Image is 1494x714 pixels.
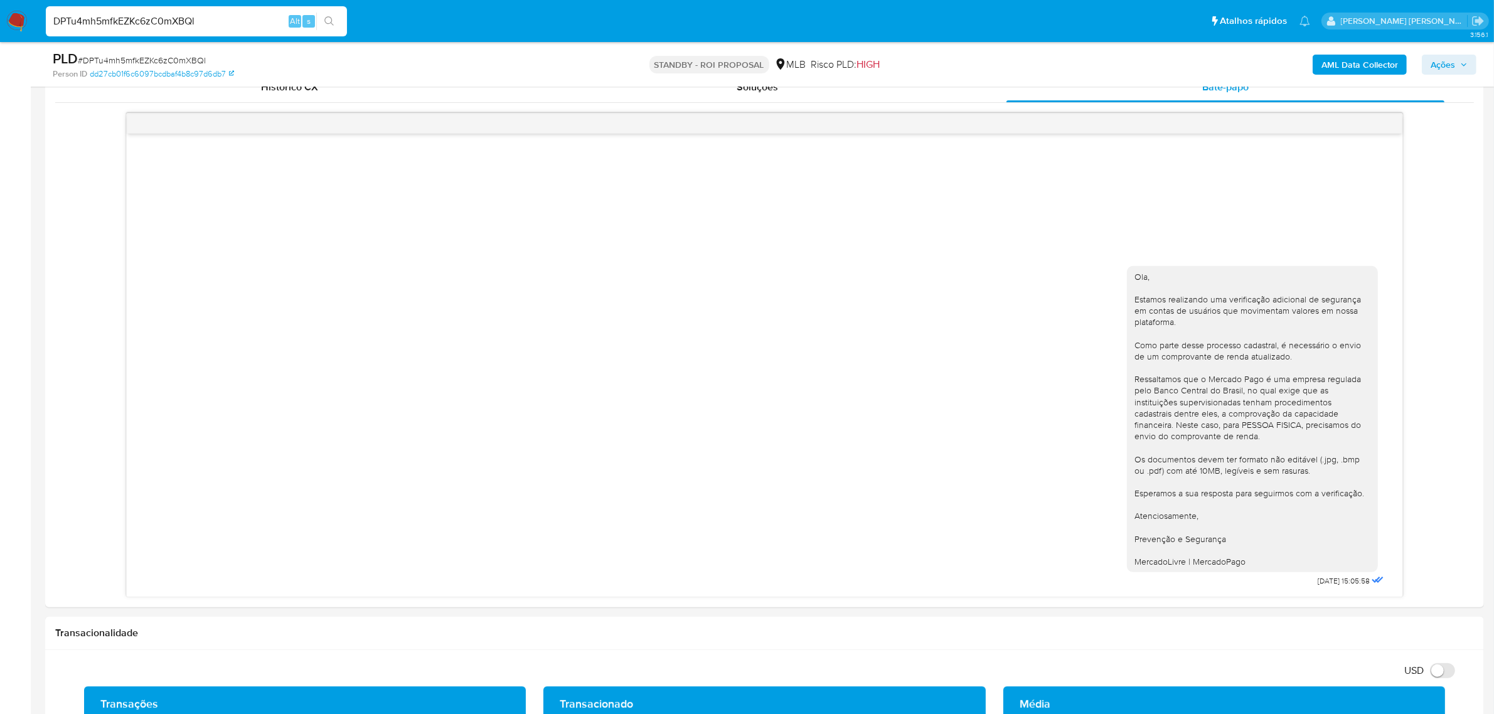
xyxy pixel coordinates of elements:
[1299,16,1310,26] a: Notificações
[1422,55,1476,75] button: Ações
[811,58,880,72] span: Risco PLD:
[1220,14,1287,28] span: Atalhos rápidos
[1321,55,1398,75] b: AML Data Collector
[1431,55,1455,75] span: Ações
[90,68,234,80] a: dd27cb01f6c6097bcdbaf4b8c97d6db7
[857,57,880,72] span: HIGH
[53,68,87,80] b: Person ID
[55,627,1474,639] h1: Transacionalidade
[307,15,311,27] span: s
[53,48,78,68] b: PLD
[46,13,347,29] input: Pesquise usuários ou casos...
[774,58,806,72] div: MLB
[290,15,300,27] span: Alt
[1134,271,1370,568] div: Ola, Estamos realizando uma verificação adicional de segurança em contas de usuários que moviment...
[78,54,206,67] span: # DPTu4mh5mfkEZKc6zC0mXBQl
[1471,14,1485,28] a: Sair
[316,13,342,30] button: search-icon
[649,56,769,73] p: STANDBY - ROI PROPOSAL
[1318,576,1370,586] span: [DATE] 15:05:58
[1313,55,1407,75] button: AML Data Collector
[1470,29,1488,40] span: 3.156.1
[1341,15,1468,27] p: emerson.gomes@mercadopago.com.br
